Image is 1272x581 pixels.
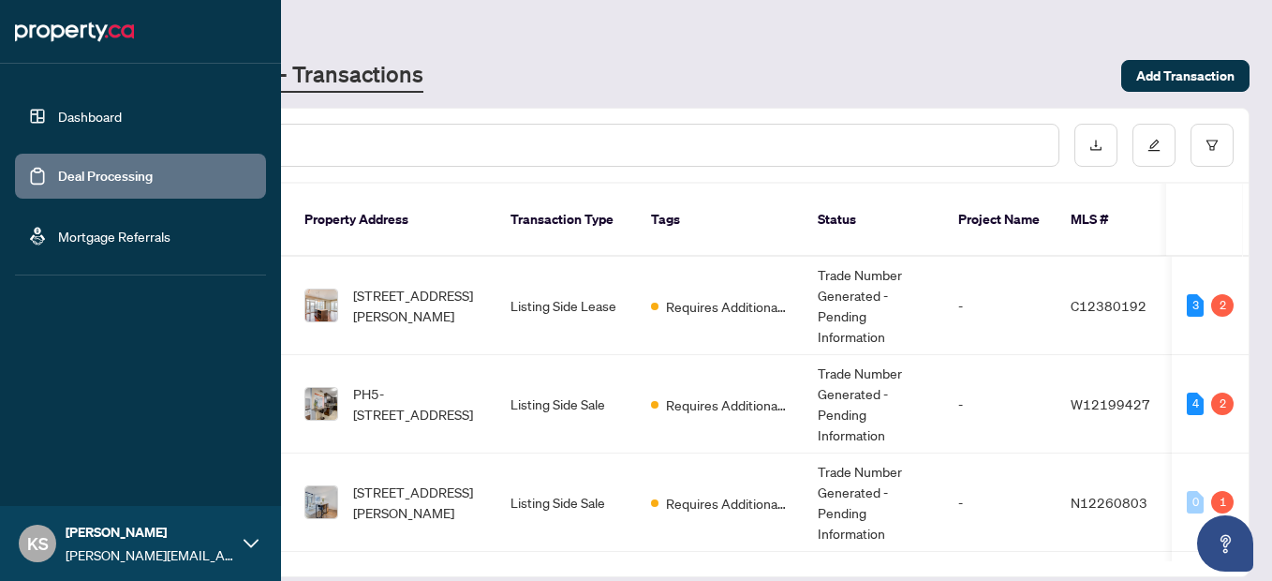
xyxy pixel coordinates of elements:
[1187,491,1204,514] div: 0
[27,530,49,557] span: KS
[803,257,943,355] td: Trade Number Generated - Pending Information
[305,290,337,321] img: thumbnail-img
[803,355,943,454] td: Trade Number Generated - Pending Information
[1191,124,1234,167] button: filter
[1089,139,1102,152] span: download
[943,355,1056,454] td: -
[943,184,1056,257] th: Project Name
[1211,491,1234,514] div: 1
[353,285,481,326] span: [STREET_ADDRESS][PERSON_NAME]
[1136,61,1235,91] span: Add Transaction
[636,184,803,257] th: Tags
[305,388,337,420] img: thumbnail-img
[353,383,481,425] span: PH5-[STREET_ADDRESS]
[1187,294,1204,317] div: 3
[66,544,234,565] span: [PERSON_NAME][EMAIL_ADDRESS][DOMAIN_NAME]
[58,108,122,125] a: Dashboard
[666,493,788,514] span: Requires Additional Docs
[15,17,134,47] img: logo
[1187,393,1204,415] div: 4
[1071,395,1150,412] span: W12199427
[1056,184,1168,257] th: MLS #
[289,184,495,257] th: Property Address
[1205,139,1219,152] span: filter
[943,454,1056,552] td: -
[495,184,636,257] th: Transaction Type
[58,228,170,245] a: Mortgage Referrals
[1211,393,1234,415] div: 2
[495,355,636,454] td: Listing Side Sale
[495,257,636,355] td: Listing Side Lease
[1071,297,1146,314] span: C12380192
[1074,124,1117,167] button: download
[66,522,234,543] span: [PERSON_NAME]
[1132,124,1176,167] button: edit
[353,482,481,523] span: [STREET_ADDRESS][PERSON_NAME]
[803,184,943,257] th: Status
[803,454,943,552] td: Trade Number Generated - Pending Information
[1071,494,1147,511] span: N12260803
[305,486,337,518] img: thumbnail-img
[666,296,788,317] span: Requires Additional Docs
[495,454,636,552] td: Listing Side Sale
[666,395,788,415] span: Requires Additional Docs
[943,257,1056,355] td: -
[1147,139,1161,152] span: edit
[1197,515,1253,572] button: Open asap
[1121,60,1250,92] button: Add Transaction
[1211,294,1234,317] div: 2
[58,168,153,185] a: Deal Processing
